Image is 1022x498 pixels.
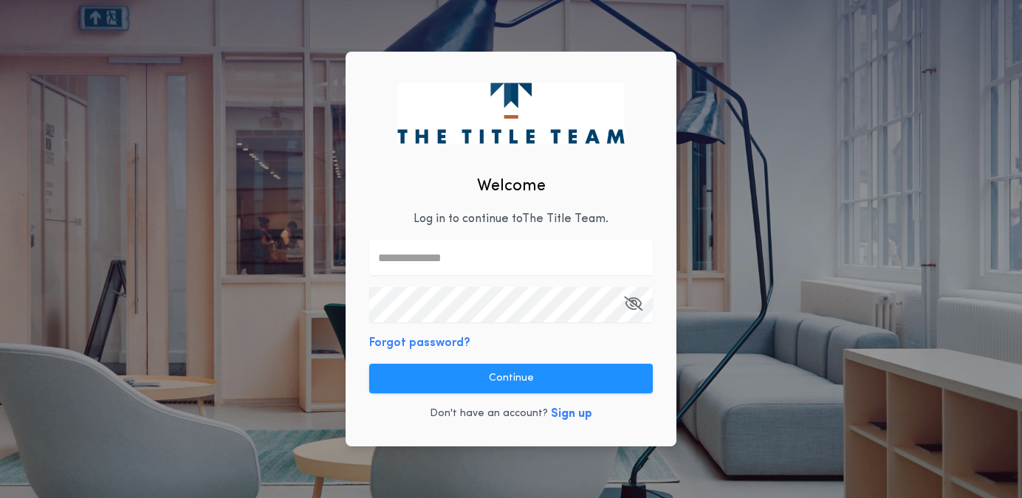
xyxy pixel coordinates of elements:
[369,334,470,352] button: Forgot password?
[430,407,548,421] p: Don't have an account?
[477,174,546,198] h2: Welcome
[551,405,592,423] button: Sign up
[397,83,624,143] img: logo
[414,210,608,228] p: Log in to continue to The Title Team .
[369,364,653,393] button: Continue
